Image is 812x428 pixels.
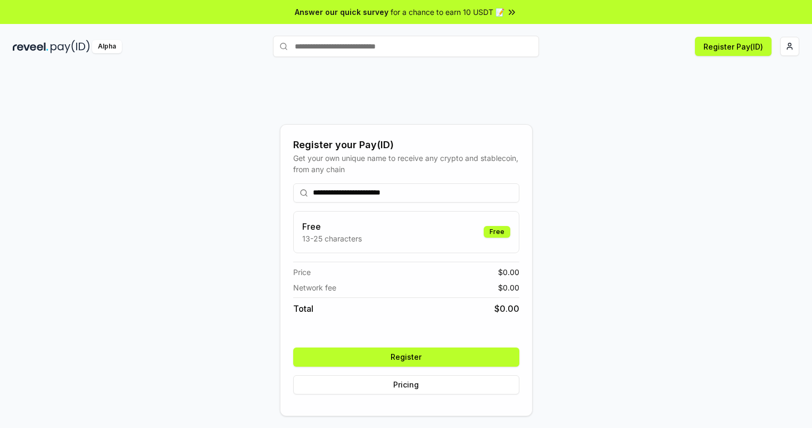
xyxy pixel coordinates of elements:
[293,302,313,315] span: Total
[484,226,510,238] div: Free
[293,282,336,293] span: Network fee
[293,375,519,394] button: Pricing
[494,302,519,315] span: $ 0.00
[293,152,519,175] div: Get your own unique name to receive any crypto and stablecoin, from any chain
[13,40,48,53] img: reveel_dark
[51,40,90,53] img: pay_id
[695,37,772,56] button: Register Pay(ID)
[302,220,362,233] h3: Free
[92,40,122,53] div: Alpha
[293,267,311,278] span: Price
[498,267,519,278] span: $ 0.00
[498,282,519,293] span: $ 0.00
[293,348,519,367] button: Register
[295,6,388,18] span: Answer our quick survey
[302,233,362,244] p: 13-25 characters
[391,6,504,18] span: for a chance to earn 10 USDT 📝
[293,138,519,152] div: Register your Pay(ID)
